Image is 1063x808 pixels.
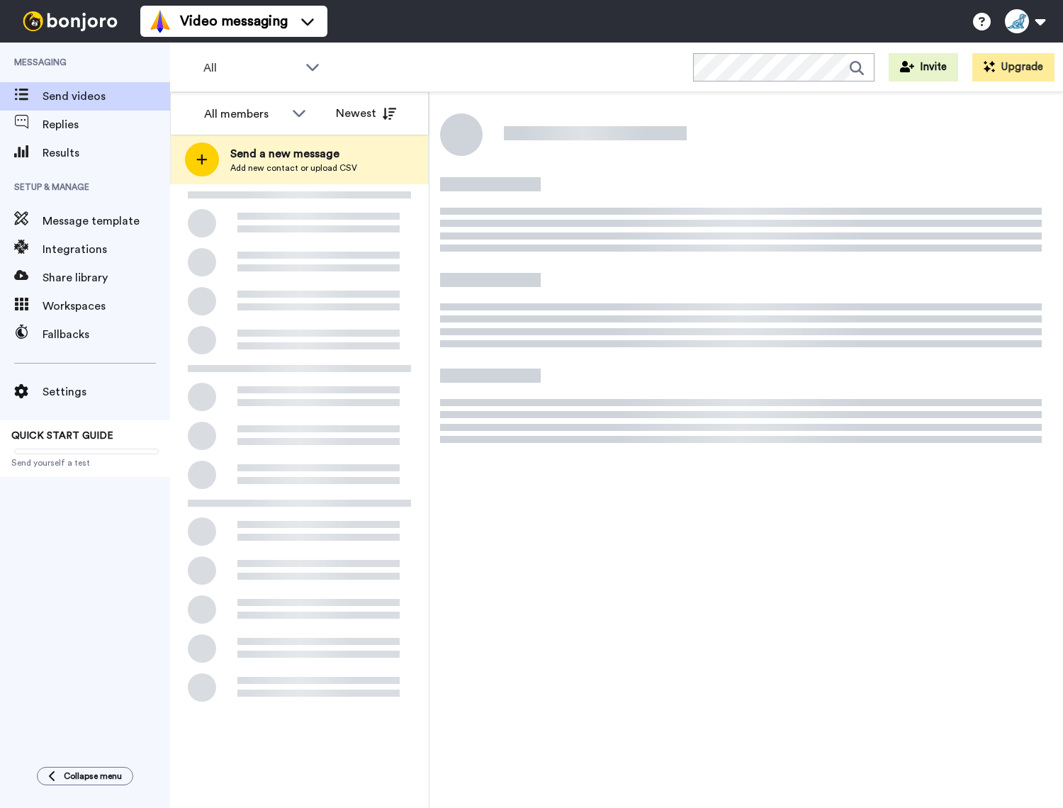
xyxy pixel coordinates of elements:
span: Share library [43,269,170,286]
span: Replies [43,116,170,133]
span: Video messaging [180,11,288,31]
span: Add new contact or upload CSV [230,162,357,174]
span: Send yourself a test [11,457,159,468]
span: QUICK START GUIDE [11,431,113,441]
span: Settings [43,383,170,400]
img: bj-logo-header-white.svg [17,11,123,31]
span: All [203,60,298,77]
button: Upgrade [972,53,1054,82]
span: Send videos [43,88,170,105]
span: Workspaces [43,298,170,315]
span: Fallbacks [43,326,170,343]
div: All members [204,106,285,123]
button: Invite [889,53,958,82]
span: Results [43,145,170,162]
span: Message template [43,213,170,230]
span: Send a new message [230,145,357,162]
button: Collapse menu [37,767,133,785]
img: vm-color.svg [149,10,171,33]
span: Integrations [43,241,170,258]
span: Collapse menu [64,770,122,782]
button: Newest [325,99,407,128]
